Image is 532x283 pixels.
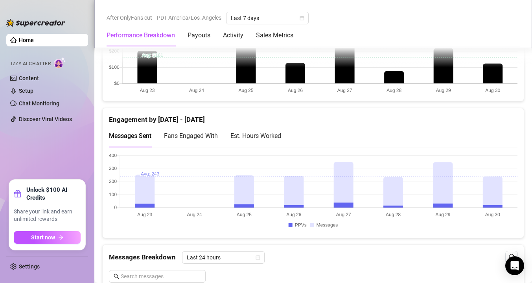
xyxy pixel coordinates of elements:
[109,108,517,125] div: Engagement by [DATE] - [DATE]
[164,132,218,140] span: Fans Engaged With
[256,255,260,260] span: calendar
[300,16,304,20] span: calendar
[54,57,66,68] img: AI Chatter
[14,190,22,198] span: gift
[19,75,39,81] a: Content
[230,131,281,141] div: Est. Hours Worked
[107,31,175,40] div: Performance Breakdown
[505,256,524,275] div: Open Intercom Messenger
[14,208,81,223] span: Share your link and earn unlimited rewards
[157,12,221,24] span: PDT America/Los_Angeles
[509,254,514,259] span: reload
[14,231,81,244] button: Start nowarrow-right
[187,252,260,263] span: Last 24 hours
[19,116,72,122] a: Discover Viral Videos
[6,19,65,27] img: logo-BBDzfeDw.svg
[58,235,64,240] span: arrow-right
[223,31,243,40] div: Activity
[19,37,34,43] a: Home
[114,274,119,279] span: search
[11,60,51,68] span: Izzy AI Chatter
[26,186,81,202] strong: Unlock $100 AI Credits
[19,88,33,94] a: Setup
[19,100,59,107] a: Chat Monitoring
[121,272,201,281] input: Search messages
[109,132,151,140] span: Messages Sent
[109,251,517,264] div: Messages Breakdown
[256,31,293,40] div: Sales Metrics
[107,12,152,24] span: After OnlyFans cut
[188,31,210,40] div: Payouts
[19,263,40,270] a: Settings
[231,12,304,24] span: Last 7 days
[31,234,55,241] span: Start now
